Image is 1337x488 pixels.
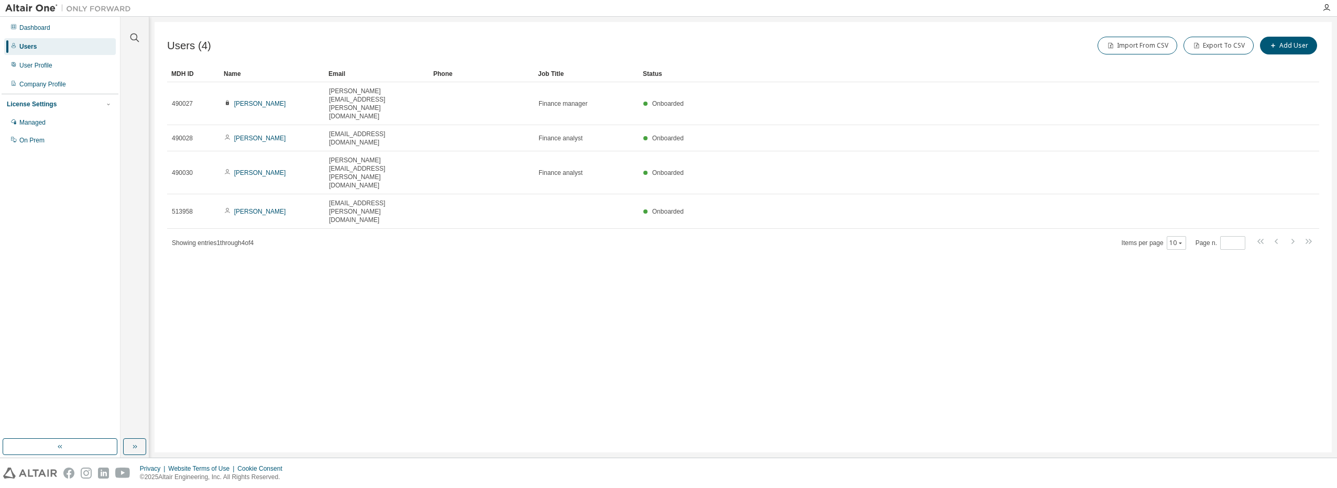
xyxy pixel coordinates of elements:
[19,118,46,127] div: Managed
[329,87,424,120] span: [PERSON_NAME][EMAIL_ADDRESS][PERSON_NAME][DOMAIN_NAME]
[329,156,424,190] span: [PERSON_NAME][EMAIL_ADDRESS][PERSON_NAME][DOMAIN_NAME]
[172,169,193,177] span: 490030
[329,130,424,147] span: [EMAIL_ADDRESS][DOMAIN_NAME]
[538,65,634,82] div: Job Title
[234,135,286,142] a: [PERSON_NAME]
[1169,239,1183,247] button: 10
[329,199,424,224] span: [EMAIL_ADDRESS][PERSON_NAME][DOMAIN_NAME]
[140,473,289,482] p: © 2025 Altair Engineering, Inc. All Rights Reserved.
[652,169,684,176] span: Onboarded
[237,464,288,473] div: Cookie Consent
[171,65,215,82] div: MDH ID
[115,468,130,479] img: youtube.svg
[172,239,254,247] span: Showing entries 1 through 4 of 4
[652,135,684,142] span: Onboarded
[19,80,66,88] div: Company Profile
[652,100,684,107] span: Onboarded
[3,468,57,479] img: altair_logo.svg
[63,468,74,479] img: facebook.svg
[140,464,168,473] div: Privacy
[19,24,50,32] div: Dashboard
[234,100,286,107] a: [PERSON_NAME]
[1183,37,1254,54] button: Export To CSV
[19,61,52,70] div: User Profile
[234,208,286,215] a: [PERSON_NAME]
[328,65,425,82] div: Email
[643,65,1265,82] div: Status
[652,208,684,215] span: Onboarded
[539,169,583,177] span: Finance analyst
[81,468,92,479] img: instagram.svg
[224,65,320,82] div: Name
[7,100,57,108] div: License Settings
[1098,37,1177,54] button: Import From CSV
[98,468,109,479] img: linkedin.svg
[433,65,530,82] div: Phone
[19,136,45,145] div: On Prem
[1260,37,1317,54] button: Add User
[1122,236,1186,250] span: Items per page
[167,40,211,52] span: Users (4)
[539,134,583,142] span: Finance analyst
[234,169,286,176] a: [PERSON_NAME]
[168,464,237,473] div: Website Terms of Use
[172,207,193,216] span: 513958
[539,99,587,108] span: Finance manager
[172,99,193,108] span: 490027
[19,42,37,51] div: Users
[5,3,136,14] img: Altair One
[1196,236,1245,250] span: Page n.
[172,134,193,142] span: 490028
